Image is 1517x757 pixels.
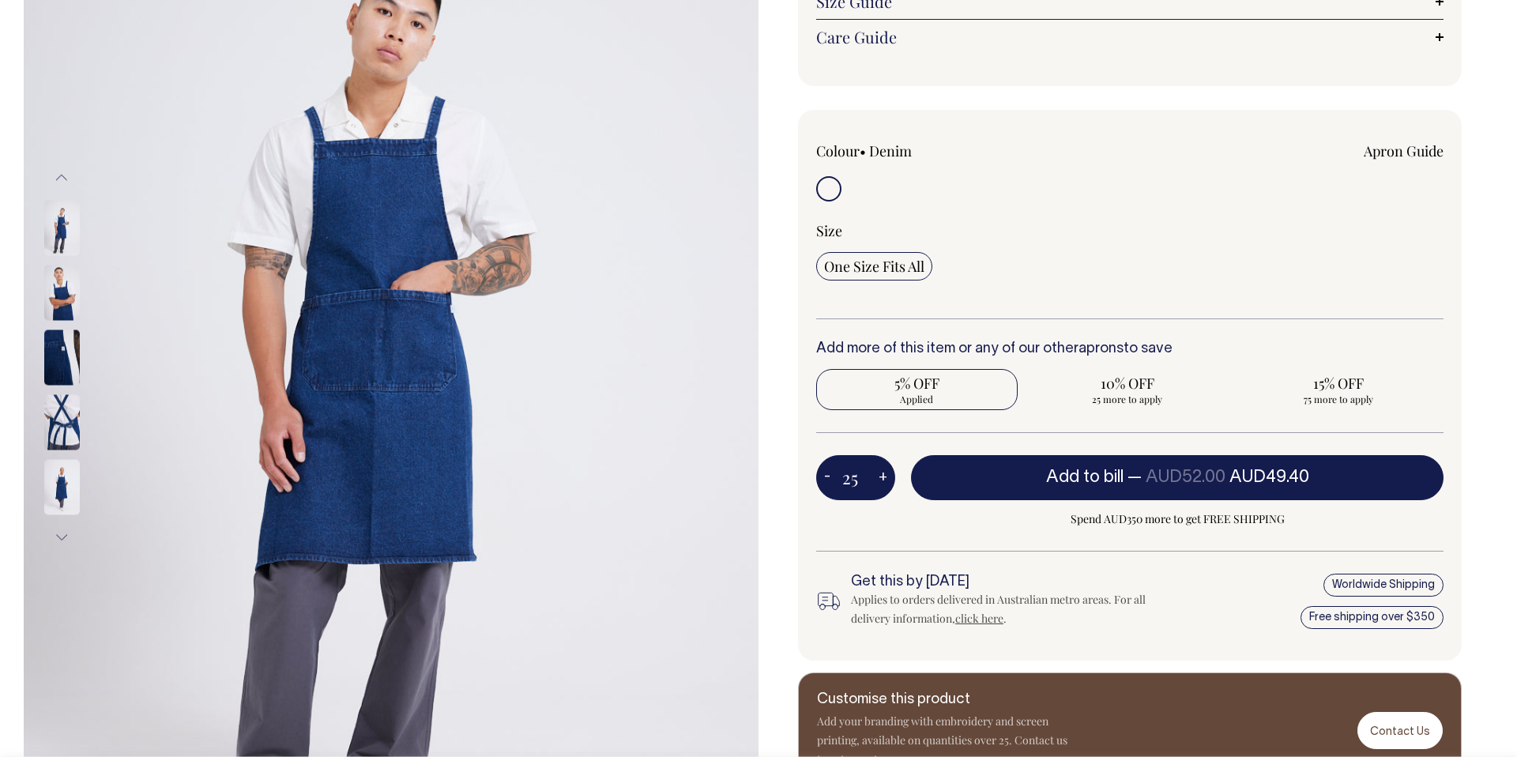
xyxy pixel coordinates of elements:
h6: Add more of this item or any of our other to save [816,341,1444,357]
a: click here [955,611,1003,626]
span: Spend AUD350 more to get FREE SHIPPING [911,510,1444,529]
span: AUD49.40 [1229,469,1309,485]
span: Add to bill [1046,469,1124,485]
button: Add to bill —AUD52.00AUD49.40 [911,455,1444,499]
button: + [871,462,895,494]
img: denim [44,200,80,255]
a: Apron Guide [1364,141,1444,160]
img: denim [44,394,80,450]
div: Applies to orders delivered in Australian metro areas. For all delivery information, . [851,590,1159,628]
a: Contact Us [1357,712,1443,749]
span: 75 more to apply [1245,393,1431,405]
input: 5% OFF Applied [816,369,1018,410]
button: Previous [50,160,73,196]
div: Colour [816,141,1067,160]
h6: Customise this product [817,692,1070,708]
span: 5% OFF [824,374,1010,393]
img: denim [44,330,80,385]
span: AUD52.00 [1146,469,1225,485]
label: Denim [869,141,912,160]
span: Applied [824,393,1010,405]
span: 15% OFF [1245,374,1431,393]
h6: Get this by [DATE] [851,574,1159,590]
span: • [860,141,866,160]
a: aprons [1078,342,1124,356]
a: Care Guide [816,28,1444,47]
input: 10% OFF 25 more to apply [1027,369,1229,410]
img: denim [44,459,80,514]
img: denim [44,265,80,320]
div: Size [816,221,1444,240]
button: - [816,462,838,494]
span: One Size Fits All [824,257,924,276]
button: Next [50,519,73,555]
input: One Size Fits All [816,252,932,281]
span: 10% OFF [1035,374,1221,393]
span: 25 more to apply [1035,393,1221,405]
input: 15% OFF 75 more to apply [1237,369,1439,410]
span: — [1127,469,1309,485]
